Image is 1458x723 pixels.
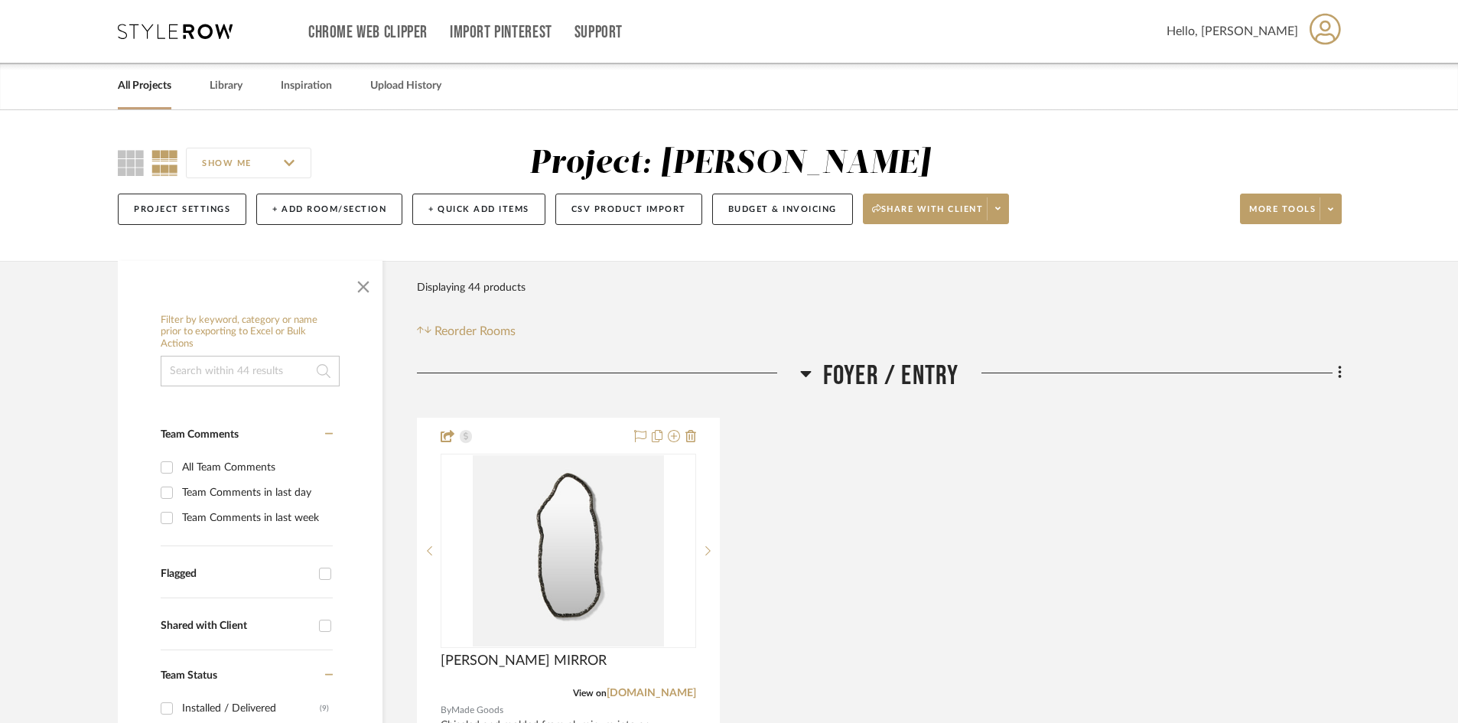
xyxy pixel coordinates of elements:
[823,360,959,392] span: Foyer / Entry
[256,194,402,225] button: + Add Room/Section
[182,696,320,721] div: Installed / Delivered
[863,194,1010,224] button: Share with client
[161,429,239,440] span: Team Comments
[161,314,340,350] h6: Filter by keyword, category or name prior to exporting to Excel or Bulk Actions
[434,322,516,340] span: Reorder Rooms
[1249,204,1316,226] span: More tools
[473,455,664,646] img: MARDELLA MIRROR
[118,194,246,225] button: Project Settings
[161,568,311,581] div: Flagged
[529,148,930,180] div: Project: [PERSON_NAME]
[441,703,451,718] span: By
[573,689,607,698] span: View on
[281,76,332,96] a: Inspiration
[320,696,329,721] div: (9)
[348,269,379,299] button: Close
[555,194,702,225] button: CSV Product Import
[370,76,441,96] a: Upload History
[574,26,623,39] a: Support
[182,455,329,480] div: All Team Comments
[210,76,242,96] a: Library
[182,480,329,505] div: Team Comments in last day
[712,194,853,225] button: Budget & Invoicing
[441,653,607,669] span: [PERSON_NAME] MIRROR
[872,204,984,226] span: Share with client
[161,356,340,386] input: Search within 44 results
[1167,22,1298,41] span: Hello, [PERSON_NAME]
[450,26,552,39] a: Import Pinterest
[451,703,503,718] span: Made Goods
[412,194,545,225] button: + Quick Add Items
[607,688,696,699] a: [DOMAIN_NAME]
[417,272,526,303] div: Displaying 44 products
[161,620,311,633] div: Shared with Client
[182,506,329,530] div: Team Comments in last week
[1240,194,1342,224] button: More tools
[417,322,516,340] button: Reorder Rooms
[161,670,217,681] span: Team Status
[308,26,428,39] a: Chrome Web Clipper
[118,76,171,96] a: All Projects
